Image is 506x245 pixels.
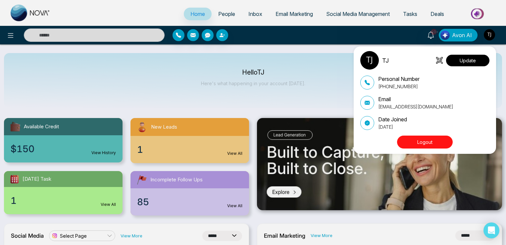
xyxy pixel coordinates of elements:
[378,95,453,103] p: Email
[378,83,420,90] p: [PHONE_NUMBER]
[397,136,453,149] button: Logout
[378,75,420,83] p: Personal Number
[446,55,489,66] button: Update
[378,115,407,123] p: Date Joined
[378,103,453,110] p: [EMAIL_ADDRESS][DOMAIN_NAME]
[483,222,499,238] div: Open Intercom Messenger
[382,56,389,65] p: TJ
[378,123,407,130] p: [DATE]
